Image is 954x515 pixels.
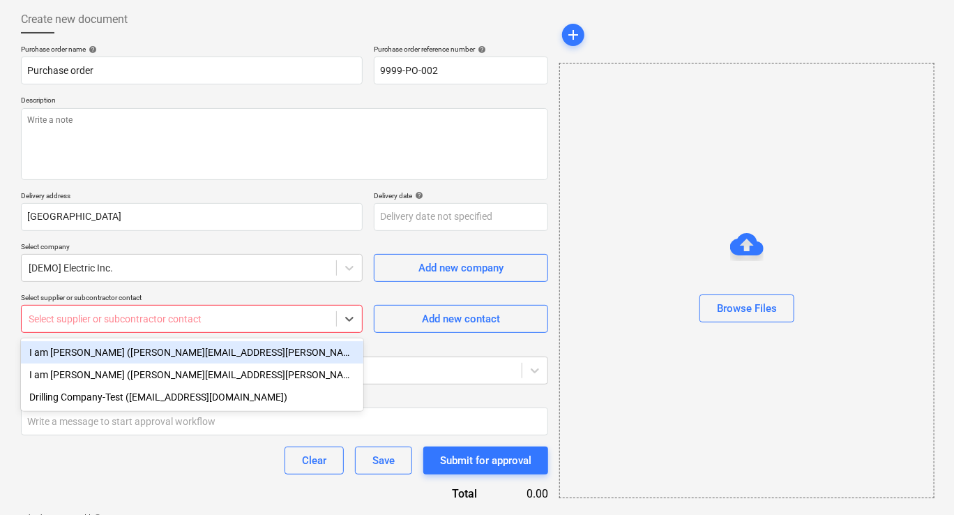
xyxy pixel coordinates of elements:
iframe: Chat Widget [884,448,954,515]
button: Clear [285,447,344,475]
button: Browse Files [699,294,794,322]
input: Write a message to start approval workflow [21,408,548,435]
button: Add new contact [374,305,548,333]
div: I am [PERSON_NAME] ([PERSON_NAME][EMAIL_ADDRESS][PERSON_NAME][DOMAIN_NAME]) [21,364,363,386]
div: Purchase order name [21,45,363,54]
div: Total [367,486,499,502]
input: Delivery address [21,203,363,231]
div: Clear [302,451,326,470]
div: Add new company [418,259,503,277]
div: Save [372,451,395,470]
div: I am [PERSON_NAME] ([PERSON_NAME][EMAIL_ADDRESS][PERSON_NAME][DOMAIN_NAME]) [21,341,363,364]
div: I am Danny Crandall (danny.crandall@edgecopper.com) [21,341,363,364]
div: Add new contact [422,310,500,328]
div: Purchase order reference number [374,45,548,54]
div: Drilling Company-Test ([EMAIL_ADDRESS][DOMAIN_NAME]) [21,386,363,408]
input: Delivery date not specified [374,203,548,231]
p: Select supplier or subcontractor contact [21,293,363,305]
p: Description [21,96,548,107]
button: Add new company [374,254,548,282]
button: Save [355,447,412,475]
span: help [412,191,423,200]
p: Select company [21,242,363,254]
div: I am Lance Newman (lance.newman@edgecopper.com) [21,364,363,386]
span: Create new document [21,11,128,28]
input: Document name [21,57,363,84]
button: Submit for approval [423,447,548,475]
div: Delivery date [374,191,548,200]
div: Submit for approval [440,451,531,470]
div: 0.00 [499,486,548,502]
div: Drilling Company-Test (test@test.com) [21,386,363,408]
span: help [86,45,97,54]
p: Delivery address [21,191,363,203]
div: Browse Files [559,63,934,498]
span: add [565,27,582,43]
span: help [475,45,486,54]
div: Browse Files [717,299,777,318]
input: Order number [374,57,548,84]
